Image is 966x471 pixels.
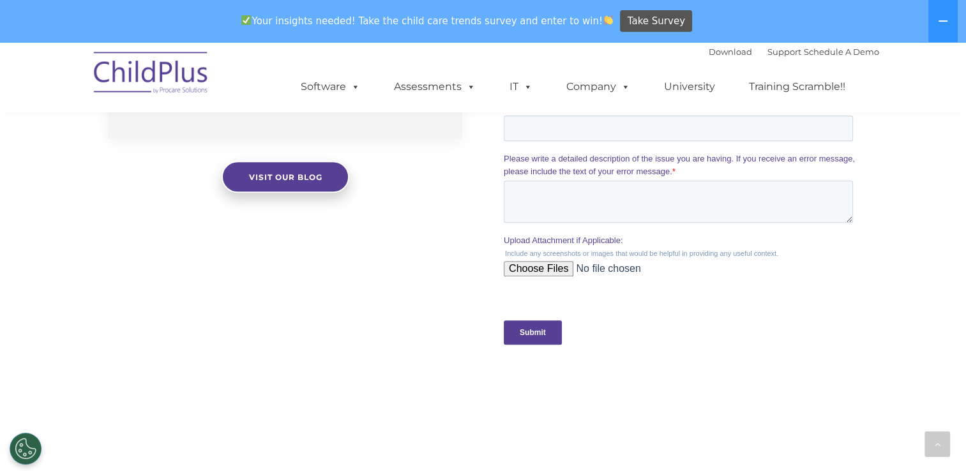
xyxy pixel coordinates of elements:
[651,74,728,100] a: University
[628,10,685,33] span: Take Survey
[554,74,643,100] a: Company
[709,47,752,57] a: Download
[804,47,879,57] a: Schedule A Demo
[177,137,232,146] span: Phone number
[620,10,692,33] a: Take Survey
[381,74,488,100] a: Assessments
[497,74,545,100] a: IT
[709,47,879,57] font: |
[236,8,619,33] span: Your insights needed! Take the child care trends survey and enter to win!
[241,15,251,25] img: ✅
[288,74,373,100] a: Software
[248,172,322,182] span: Visit our blog
[767,47,801,57] a: Support
[736,74,858,100] a: Training Scramble!!
[10,433,42,465] button: Cookies Settings
[177,84,216,94] span: Last name
[603,15,613,25] img: 👏
[87,43,215,107] img: ChildPlus by Procare Solutions
[222,161,349,193] a: Visit our blog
